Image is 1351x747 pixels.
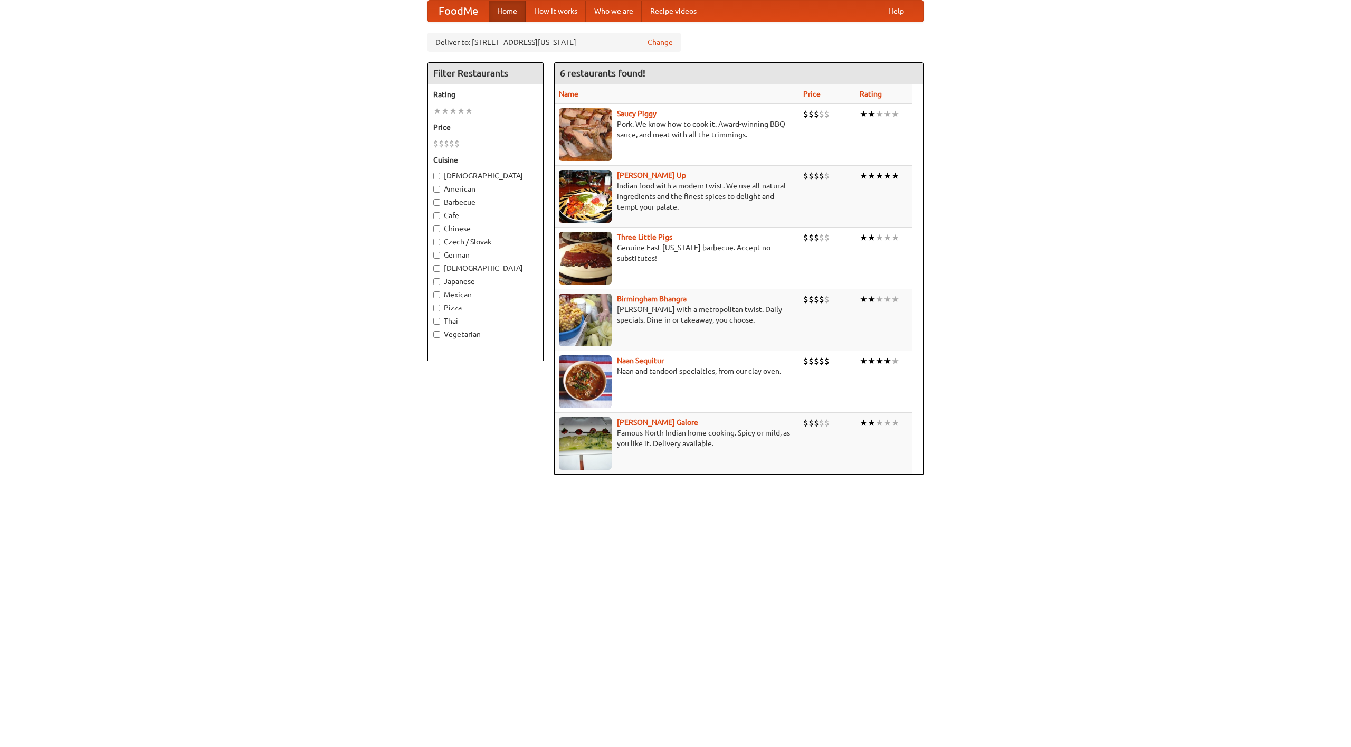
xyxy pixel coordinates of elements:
[559,366,795,376] p: Naan and tandoori specialties, from our clay oven.
[814,232,819,243] li: $
[433,237,538,247] label: Czech / Slovak
[559,242,795,263] p: Genuine East [US_STATE] barbecue. Accept no substitutes!
[808,170,814,182] li: $
[876,294,883,305] li: ★
[433,184,538,194] label: American
[814,417,819,429] li: $
[868,108,876,120] li: ★
[860,90,882,98] a: Rating
[876,232,883,243] li: ★
[428,1,489,22] a: FoodMe
[439,138,444,149] li: $
[883,232,891,243] li: ★
[559,90,578,98] a: Name
[433,210,538,221] label: Cafe
[444,138,449,149] li: $
[891,294,899,305] li: ★
[824,355,830,367] li: $
[433,318,440,325] input: Thai
[559,294,612,346] img: bhangra.jpg
[803,232,808,243] li: $
[880,1,912,22] a: Help
[876,417,883,429] li: ★
[891,108,899,120] li: ★
[433,105,441,117] li: ★
[617,109,657,118] a: Saucy Piggy
[433,289,538,300] label: Mexican
[559,232,612,285] img: littlepigs.jpg
[427,33,681,52] div: Deliver to: [STREET_ADDRESS][US_STATE]
[433,212,440,219] input: Cafe
[860,294,868,305] li: ★
[617,295,687,303] a: Birmingham Bhangra
[819,108,824,120] li: $
[883,355,891,367] li: ★
[883,417,891,429] li: ★
[883,170,891,182] li: ★
[433,316,538,326] label: Thai
[433,239,440,245] input: Czech / Slovak
[819,294,824,305] li: $
[808,108,814,120] li: $
[883,294,891,305] li: ★
[803,90,821,98] a: Price
[559,119,795,140] p: Pork. We know how to cook it. Award-winning BBQ sauce, and meat with all the trimmings.
[433,122,538,133] h5: Price
[433,276,538,287] label: Japanese
[814,108,819,120] li: $
[433,252,440,259] input: German
[559,304,795,325] p: [PERSON_NAME] with a metropolitan twist. Daily specials. Dine-in or takeaway, you choose.
[433,291,440,298] input: Mexican
[860,232,868,243] li: ★
[454,138,460,149] li: $
[526,1,586,22] a: How it works
[824,108,830,120] li: $
[819,355,824,367] li: $
[803,294,808,305] li: $
[808,417,814,429] li: $
[883,108,891,120] li: ★
[489,1,526,22] a: Home
[433,197,538,207] label: Barbecue
[803,417,808,429] li: $
[876,355,883,367] li: ★
[617,171,686,179] b: [PERSON_NAME] Up
[433,225,440,232] input: Chinese
[560,68,645,78] ng-pluralize: 6 restaurants found!
[648,37,673,48] a: Change
[803,170,808,182] li: $
[617,356,664,365] a: Naan Sequitur
[868,417,876,429] li: ★
[433,265,440,272] input: [DEMOGRAPHIC_DATA]
[433,302,538,313] label: Pizza
[559,108,612,161] img: saucy.jpg
[824,232,830,243] li: $
[559,428,795,449] p: Famous North Indian home cooking. Spicy or mild, as you like it. Delivery available.
[891,232,899,243] li: ★
[559,355,612,408] img: naansequitur.jpg
[449,138,454,149] li: $
[819,417,824,429] li: $
[868,355,876,367] li: ★
[617,418,698,427] a: [PERSON_NAME] Galore
[449,105,457,117] li: ★
[433,278,440,285] input: Japanese
[617,233,672,241] a: Three Little Pigs
[433,89,538,100] h5: Rating
[433,199,440,206] input: Barbecue
[868,170,876,182] li: ★
[465,105,473,117] li: ★
[860,170,868,182] li: ★
[441,105,449,117] li: ★
[433,263,538,273] label: [DEMOGRAPHIC_DATA]
[876,108,883,120] li: ★
[433,250,538,260] label: German
[433,171,538,181] label: [DEMOGRAPHIC_DATA]
[803,355,808,367] li: $
[808,355,814,367] li: $
[433,173,440,179] input: [DEMOGRAPHIC_DATA]
[428,63,543,84] h4: Filter Restaurants
[559,417,612,470] img: currygalore.jpg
